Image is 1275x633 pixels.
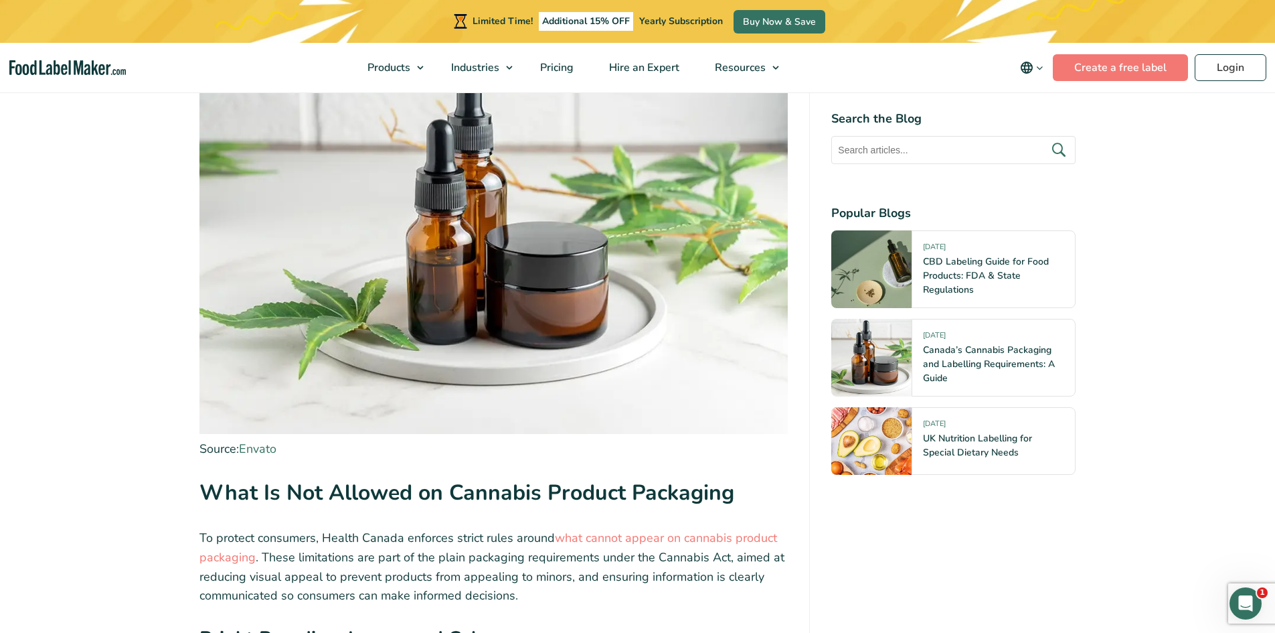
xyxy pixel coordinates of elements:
[923,242,946,257] span: [DATE]
[697,43,786,92] a: Resources
[592,43,694,92] a: Hire an Expert
[605,60,681,75] span: Hire an Expert
[1195,54,1266,81] a: Login
[923,330,946,346] span: [DATE]
[639,15,723,27] span: Yearly Subscription
[1229,587,1262,620] iframe: Intercom live chat
[434,43,519,92] a: Industries
[734,10,825,33] a: Buy Now & Save
[473,15,533,27] span: Limited Time!
[711,60,767,75] span: Resources
[447,60,501,75] span: Industries
[1053,54,1188,81] a: Create a free label
[536,60,575,75] span: Pricing
[523,43,588,92] a: Pricing
[239,441,276,457] a: Envato
[199,41,788,434] img: Brown, opaque cannabis oil bottles and a tub of cream surrounded by a cannabis plant on a marble ...
[1257,587,1268,598] span: 1
[199,440,788,458] figcaption: Source:
[363,60,412,75] span: Products
[350,43,430,92] a: Products
[199,529,788,606] p: To protect consumers, Health Canada enforces strict rules around . These limitations are part of ...
[831,136,1076,164] input: Search articles...
[923,255,1049,296] a: CBD Labeling Guide for Food Products: FDA & State Regulations
[199,478,734,507] strong: What Is Not Allowed on Cannabis Product Packaging
[831,204,1076,222] h4: Popular Blogs
[199,530,777,565] a: what cannot appear on cannabis product packaging
[923,432,1032,459] a: UK Nutrition Labelling for Special Dietary Needs
[923,344,1055,384] a: Canada’s Cannabis Packaging and Labelling Requirements: A Guide
[539,12,633,31] span: Additional 15% OFF
[923,419,946,434] span: [DATE]
[831,110,1076,128] h4: Search the Blog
